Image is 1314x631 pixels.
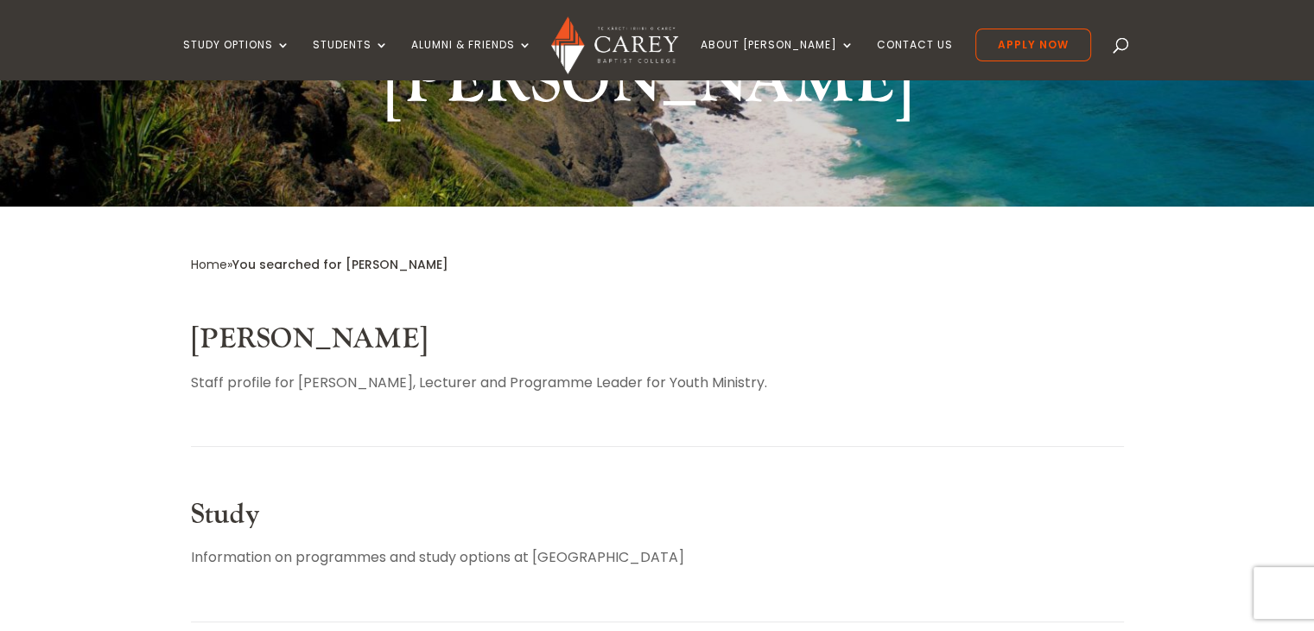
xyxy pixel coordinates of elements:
[411,39,532,80] a: Alumni & Friends
[191,497,260,532] a: Study
[191,371,1124,394] p: Staff profile for [PERSON_NAME], Lecturer and Programme Leader for Youth Ministry.
[232,256,448,273] span: You searched for [PERSON_NAME]
[191,545,1124,569] p: Information on programmes and study options at [GEOGRAPHIC_DATA]
[975,29,1091,61] a: Apply Now
[191,256,448,273] span: »
[191,322,428,357] a: [PERSON_NAME]
[701,39,854,80] a: About [PERSON_NAME]
[183,39,290,80] a: Study Options
[313,39,389,80] a: Students
[191,256,227,273] a: Home
[877,39,953,80] a: Contact Us
[551,16,678,74] img: Carey Baptist College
